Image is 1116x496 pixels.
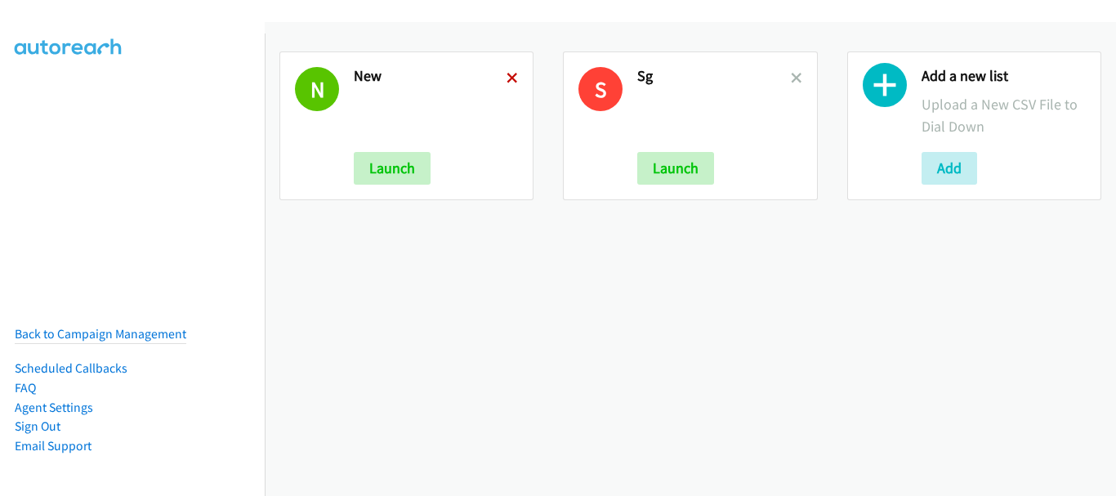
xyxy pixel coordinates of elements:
h1: N [295,67,339,111]
button: Add [922,152,977,185]
h2: New [354,67,507,86]
a: FAQ [15,380,36,395]
button: Launch [637,152,714,185]
a: Back to Campaign Management [15,326,186,342]
h2: Add a new list [922,67,1086,86]
a: Scheduled Callbacks [15,360,127,376]
h1: S [578,67,623,111]
a: Email Support [15,438,92,454]
p: Upload a New CSV File to Dial Down [922,93,1086,137]
button: Launch [354,152,431,185]
a: Sign Out [15,418,60,434]
a: Agent Settings [15,400,93,415]
h2: Sg [637,67,790,86]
